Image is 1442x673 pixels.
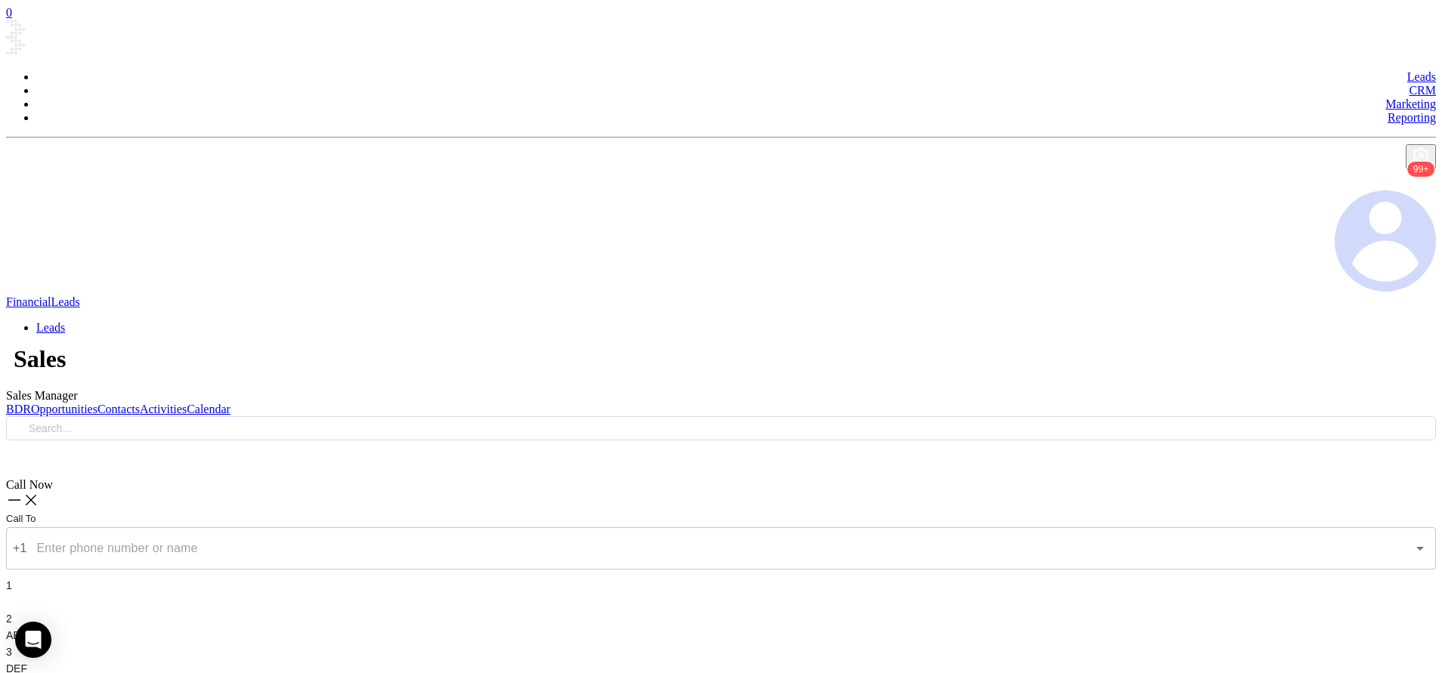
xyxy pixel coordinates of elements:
a: Marketing [1385,97,1436,110]
input: Search… [29,420,1427,437]
a: CRM [1409,84,1436,97]
input: Enter phone number or name [33,534,1387,563]
img: user [1335,190,1436,292]
span: search [15,423,26,434]
a: Financial [6,295,51,308]
p: +1 [13,539,27,557]
a: Calendar [187,403,231,415]
a: Activities [140,403,187,415]
button: Open [1410,538,1431,559]
a: Reporting [1388,111,1436,124]
sup: 100 [1407,162,1434,177]
h1: Sales [14,345,1436,373]
div: 2 [6,610,1436,644]
a: Opportunities [31,403,97,415]
span: Call To [6,513,36,524]
a: Leads [1407,70,1436,83]
span: Sales Manager [6,389,78,402]
div: 1 [6,577,1436,610]
div: Call Now [6,478,1436,492]
a: Leads [51,295,80,308]
a: BDR [6,403,31,415]
div: Open Intercom Messenger [15,622,51,658]
img: iconSetting [1412,147,1430,165]
img: iconNotification [1403,169,1421,187]
a: Leads [36,321,65,334]
a: Contacts [97,403,140,415]
img: logo [6,20,248,55]
a: 0 [6,6,12,19]
span: ABC [6,629,28,641]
